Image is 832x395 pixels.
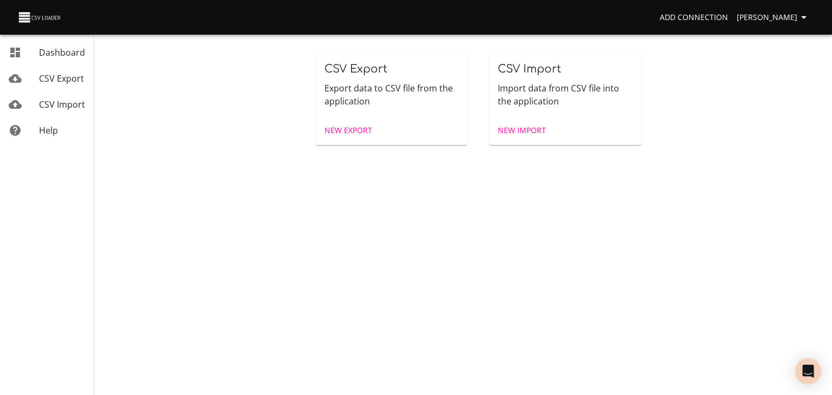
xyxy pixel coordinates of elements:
button: [PERSON_NAME] [732,8,815,28]
span: Help [39,124,58,136]
span: CSV Import [498,63,561,75]
span: CSV Export [39,73,84,84]
span: Add Connection [660,11,728,24]
a: New Import [493,121,550,141]
a: New Export [320,121,376,141]
span: CSV Export [324,63,387,75]
a: Add Connection [655,8,732,28]
span: New Export [324,124,372,137]
img: CSV Loader [17,10,63,25]
p: Import data from CSV file into the application [498,82,633,108]
span: New Import [498,124,546,137]
p: Export data to CSV file from the application [324,82,459,108]
span: CSV Import [39,98,85,110]
div: Open Intercom Messenger [795,358,821,384]
span: Dashboard [39,47,85,58]
span: [PERSON_NAME] [737,11,810,24]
